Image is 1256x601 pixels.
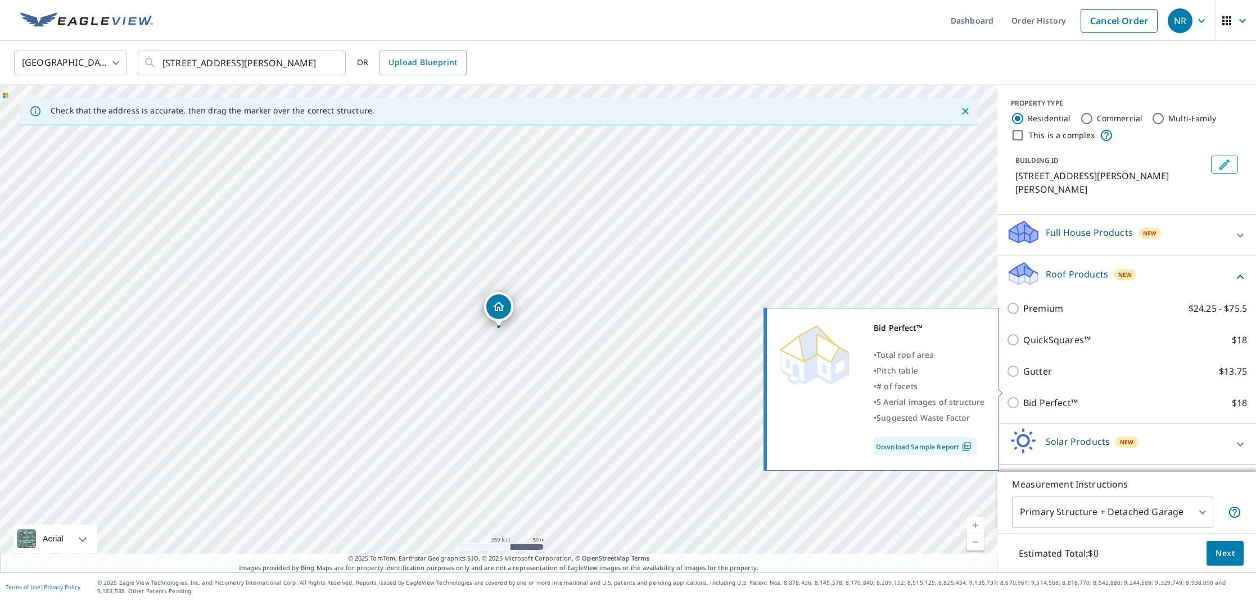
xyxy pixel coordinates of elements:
a: Privacy Policy [44,583,80,591]
p: QuickSquares™ [1023,333,1091,347]
div: NR [1168,8,1192,33]
button: Close [958,104,973,119]
img: EV Logo [20,12,153,29]
label: Commercial [1097,113,1143,124]
a: Current Level 17, Zoom In [967,517,984,534]
div: [GEOGRAPHIC_DATA] [14,47,126,79]
a: Upload Blueprint [379,51,466,75]
img: Premium [775,320,854,388]
p: $18 [1232,333,1247,347]
p: $24.25 - $75.5 [1189,302,1247,315]
p: BUILDING ID [1015,156,1059,165]
span: Total roof area [877,349,934,360]
span: # of facets [877,381,918,391]
p: Roof Products [1046,267,1108,281]
a: Terms [631,554,650,562]
p: Full House Products [1046,226,1133,239]
a: Terms of Use [6,583,40,591]
div: • [874,379,984,394]
span: Next [1216,547,1235,561]
span: New [1118,270,1132,279]
div: Full House ProductsNew [1006,219,1247,251]
div: • [874,347,984,363]
div: Solar ProductsNew [1006,428,1247,460]
img: Pdf Icon [959,441,974,452]
div: Primary Structure + Detached Garage [1012,497,1213,528]
span: New [1120,438,1133,447]
p: $13.75 [1219,365,1247,378]
p: [STREET_ADDRESS][PERSON_NAME][PERSON_NAME] [1015,169,1207,196]
span: Suggested Waste Factor [877,412,970,423]
div: Aerial [13,525,97,553]
div: • [874,363,984,379]
p: Estimated Total: $0 [1010,541,1108,566]
div: Walls ProductsNew [1006,470,1247,502]
div: • [874,394,984,410]
a: Cancel Order [1081,9,1158,33]
a: OpenStreetMap [582,554,629,562]
label: Multi-Family [1168,113,1216,124]
span: 5 Aerial images of structure [877,397,984,407]
a: Current Level 17, Zoom Out [967,534,984,550]
p: Solar Products [1046,435,1110,448]
p: © 2025 Eagle View Technologies, Inc. and Pictometry International Corp. All Rights Reserved. Repo... [97,579,1250,595]
span: © 2025 TomTom, Earthstar Geographics SIO, © 2025 Microsoft Corporation, © [348,554,650,563]
a: Download Sample Report [874,437,977,455]
div: OR [357,51,467,75]
p: | [6,584,80,590]
p: Check that the address is accurate, then drag the marker over the correct structure. [51,106,374,116]
p: Premium [1023,302,1063,315]
div: Roof ProductsNew [1006,261,1247,293]
div: Bid Perfect™ [874,320,984,336]
div: • [874,410,984,426]
span: Your report will include the primary structure and a detached garage if one exists. [1228,506,1241,519]
button: Edit building 1 [1211,156,1238,174]
p: Gutter [1023,365,1052,378]
label: Residential [1028,113,1071,124]
p: Measurement Instructions [1012,477,1241,491]
div: Aerial [39,525,67,553]
div: Dropped pin, building 1, Residential property, 3432 Douglas Ln Eau Claire, WI 54703 [484,292,513,327]
input: Search by address or latitude-longitude [162,47,323,79]
div: PROPERTY TYPE [1011,98,1243,108]
p: $18 [1232,396,1247,409]
p: Bid Perfect™ [1023,396,1078,409]
span: Pitch table [877,365,918,376]
span: New [1143,229,1156,238]
label: This is a complex [1029,130,1095,141]
button: Next [1207,541,1244,566]
span: Upload Blueprint [388,56,457,70]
